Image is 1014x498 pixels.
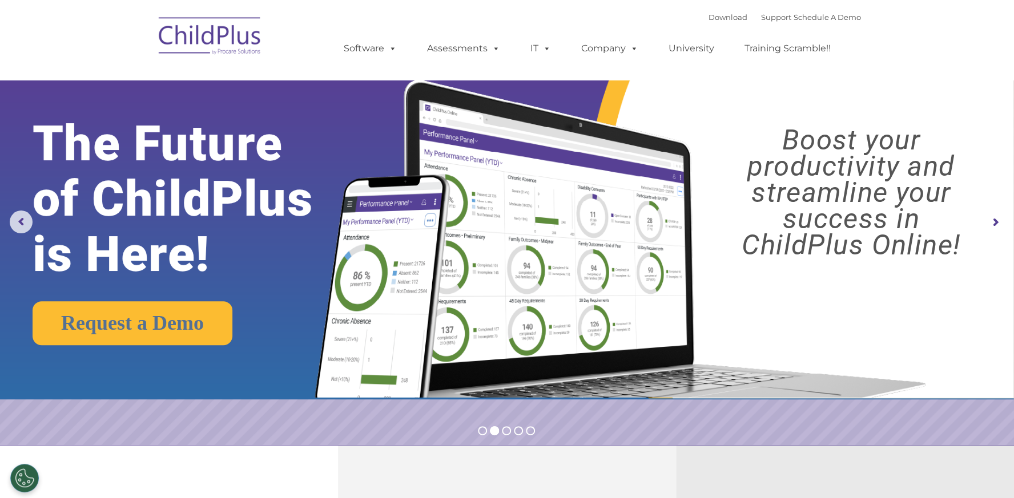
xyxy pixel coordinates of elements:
font: | [709,13,861,22]
a: Support [761,13,791,22]
a: Request a Demo [33,301,232,345]
button: Cookies Settings [10,464,39,492]
rs-layer: Boost your productivity and streamline your success in ChildPlus Online! [701,127,1001,258]
a: Software [332,37,408,60]
a: Training Scramble!! [733,37,842,60]
rs-layer: The Future of ChildPlus is Here! [33,116,356,282]
a: Download [709,13,747,22]
a: Schedule A Demo [794,13,861,22]
span: Phone number [159,122,207,131]
img: ChildPlus by Procare Solutions [153,9,267,66]
a: Assessments [416,37,512,60]
span: Last name [159,75,194,84]
a: Company [570,37,650,60]
a: IT [519,37,562,60]
a: University [657,37,726,60]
